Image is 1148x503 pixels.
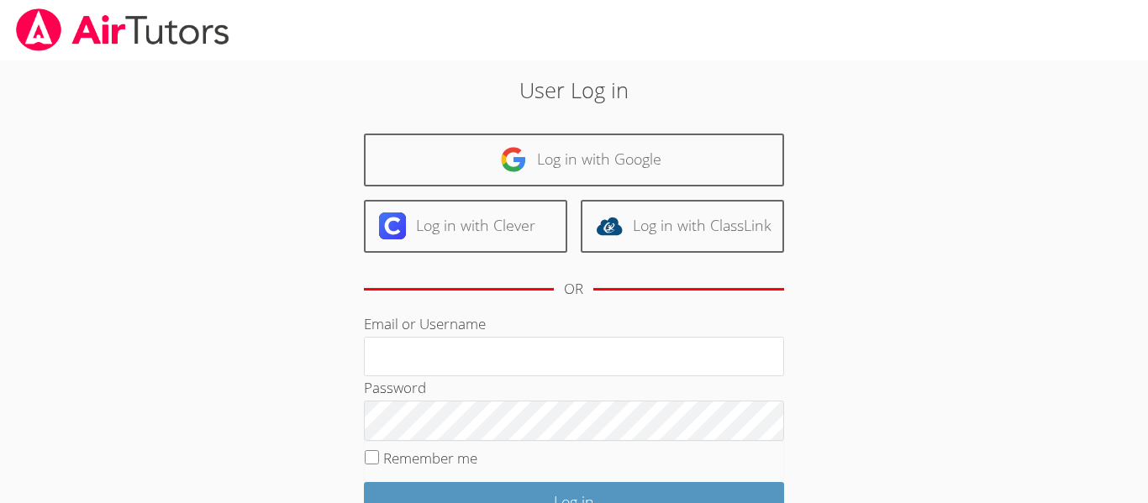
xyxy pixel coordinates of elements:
a: Log in with Clever [364,200,567,253]
img: classlink-logo-d6bb404cc1216ec64c9a2012d9dc4662098be43eaf13dc465df04b49fa7ab582.svg [596,212,623,239]
img: airtutors_banner-c4298cdbf04f3fff15de1276eac7730deb9818008684d7c2e4769d2f7ddbe033.png [14,8,231,51]
label: Remember me [383,448,477,468]
div: OR [564,277,583,301]
a: Log in with ClassLink [581,200,784,253]
label: Password [364,378,426,397]
a: Log in with Google [364,134,784,186]
label: Email or Username [364,314,486,333]
h2: User Log in [264,74,884,106]
img: clever-logo-6eab21bc6e7a338710f1a6ff85c0baf02591cd810cc4098c63d3a4b26e2feb20.svg [379,212,406,239]
img: google-logo-50288ca7cdecda66e5e0955fdab243c47b7ad437acaf1139b6f446037453330a.svg [500,146,527,173]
